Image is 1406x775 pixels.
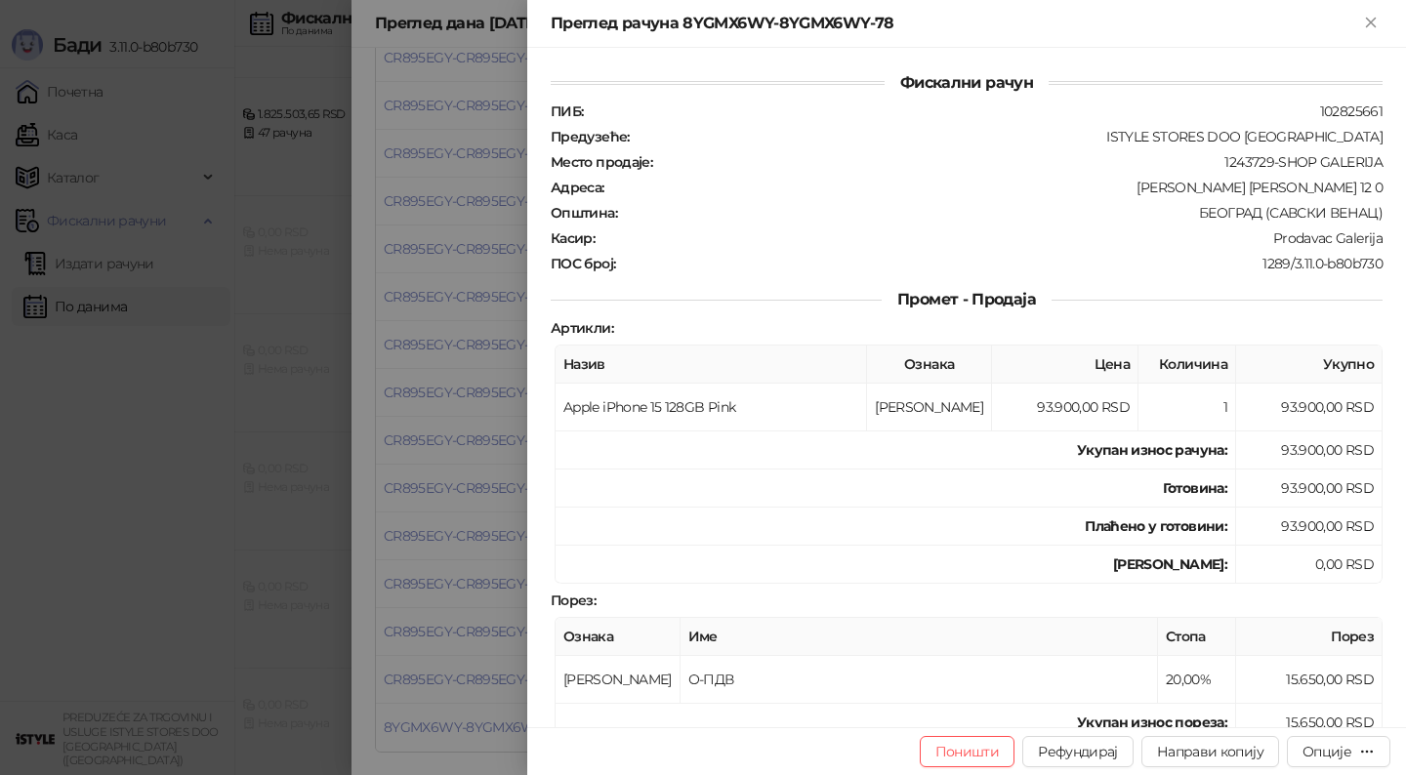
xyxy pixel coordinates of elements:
[617,255,1385,272] div: 1289/3.11.0-b80b730
[1236,469,1383,508] td: 93.900,00 RSD
[654,153,1385,171] div: 1243729-SHOP GALERIJA
[551,153,652,171] strong: Место продаје :
[551,12,1359,35] div: Преглед рачуна 8YGMX6WY-8YGMX6WY-78
[1236,508,1383,546] td: 93.900,00 RSD
[1236,618,1383,656] th: Порез
[556,384,867,431] td: Apple iPhone 15 128GB Pink
[867,384,992,431] td: [PERSON_NAME]
[556,656,681,704] td: [PERSON_NAME]
[1157,743,1263,760] span: Направи копију
[1303,743,1351,760] div: Опције
[551,128,630,145] strong: Предузеће :
[1077,441,1227,459] strong: Укупан износ рачуна :
[681,656,1158,704] td: О-ПДВ
[1077,714,1227,731] strong: Укупан износ пореза:
[1138,346,1236,384] th: Количина
[1113,555,1227,573] strong: [PERSON_NAME]:
[681,618,1158,656] th: Име
[992,384,1138,431] td: 93.900,00 RSD
[1158,656,1236,704] td: 20,00%
[1359,12,1383,35] button: Close
[1163,479,1227,497] strong: Готовина :
[632,128,1385,145] div: ISTYLE STORES DOO [GEOGRAPHIC_DATA]
[1236,546,1383,584] td: 0,00 RSD
[1022,736,1134,767] button: Рефундирај
[551,102,583,120] strong: ПИБ :
[551,255,615,272] strong: ПОС број :
[619,204,1385,222] div: БЕОГРАД (САВСКИ ВЕНАЦ)
[885,73,1049,92] span: Фискални рачун
[585,102,1385,120] div: 102825661
[1158,618,1236,656] th: Стопа
[992,346,1138,384] th: Цена
[920,736,1015,767] button: Поништи
[1141,736,1279,767] button: Направи копију
[1236,346,1383,384] th: Укупно
[1236,656,1383,704] td: 15.650,00 RSD
[551,204,617,222] strong: Општина :
[556,346,867,384] th: Назив
[1236,384,1383,431] td: 93.900,00 RSD
[556,618,681,656] th: Ознака
[1287,736,1390,767] button: Опције
[882,290,1052,308] span: Промет - Продаја
[551,229,595,247] strong: Касир :
[1236,431,1383,469] td: 93.900,00 RSD
[1085,517,1227,535] strong: Плаћено у готовини:
[1236,704,1383,742] td: 15.650,00 RSD
[606,179,1385,196] div: [PERSON_NAME] [PERSON_NAME] 12 0
[551,319,613,337] strong: Артикли :
[551,591,596,609] strong: Порез :
[1138,384,1236,431] td: 1
[867,346,992,384] th: Ознака
[551,179,604,196] strong: Адреса :
[597,229,1385,247] div: Prodavac Galerija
